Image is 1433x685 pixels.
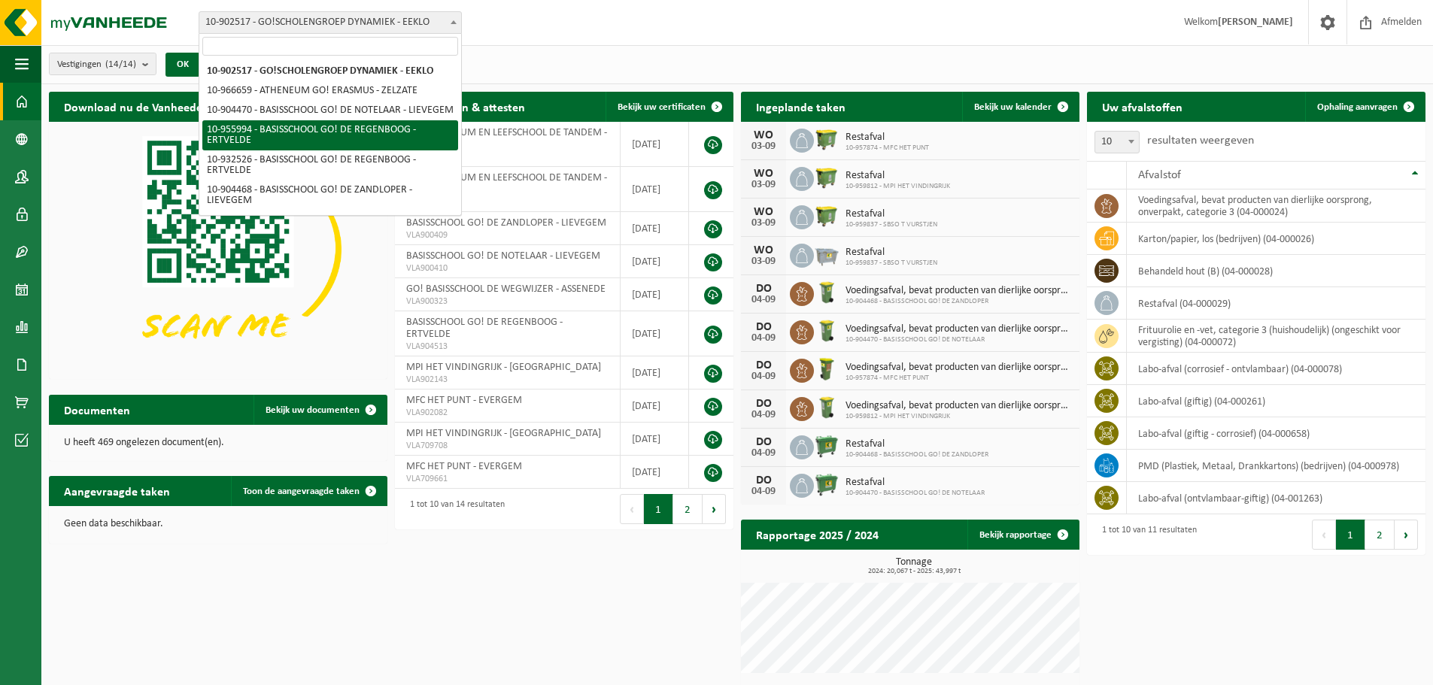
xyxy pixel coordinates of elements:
button: Previous [620,494,644,524]
img: WB-0060-HPE-GN-50 [814,356,839,382]
span: GO! ATHENEUM EN LEEFSCHOOL DE TANDEM - EEKLO [406,172,607,195]
span: VLA904513 [406,341,609,353]
li: 10-932526 - BASISSCHOOL GO! DE REGENBOOG - ERTVELDE [202,150,458,180]
a: Bekijk rapportage [967,520,1078,550]
img: WB-1100-HPE-GN-50 [814,165,839,190]
strong: [PERSON_NAME] [1218,17,1293,28]
span: VLA902143 [406,374,609,386]
li: 10-904468 - BASISSCHOOL GO! DE ZANDLOPER - LIEVEGEM [202,180,458,211]
img: WB-0140-HPE-GN-51 [814,280,839,305]
button: Previous [1312,520,1336,550]
td: karton/papier, los (bedrijven) (04-000026) [1127,223,1425,255]
span: Bekijk uw kalender [974,102,1052,112]
span: 10-957874 - MFC HET PUNT [846,374,1072,383]
div: WO [748,244,779,256]
td: labo-afval (giftig - corrosief) (04-000658) [1127,417,1425,450]
div: DO [748,398,779,410]
h2: Download nu de Vanheede+ app! [49,92,250,121]
span: MFC HET PUNT - EVERGEM [406,461,522,472]
button: 1 [644,494,673,524]
span: Restafval [846,170,950,182]
span: 10-904470 - BASISSCHOOL GO! DE NOTELAAR [846,335,1072,344]
div: 03-09 [748,218,779,229]
span: 10-959812 - MPI HET VINDINGRIJK [846,182,950,191]
td: restafval (04-000029) [1127,287,1425,320]
td: behandeld hout (B) (04-000028) [1127,255,1425,287]
li: 10-904470 - BASISSCHOOL GO! DE NOTELAAR - LIEVEGEM [202,101,458,120]
div: 03-09 [748,141,779,152]
li: 10-902517 - GO!SCHOLENGROEP DYNAMIEK - EEKLO [202,62,458,81]
div: 04-09 [748,295,779,305]
div: 04-09 [748,371,779,382]
span: 10-904470 - BASISSCHOOL GO! DE NOTELAAR [846,489,985,498]
span: VLA900323 [406,296,609,308]
span: Restafval [846,477,985,489]
span: 2024: 20,067 t - 2025: 43,997 t [748,568,1079,575]
a: Toon de aangevraagde taken [231,476,386,506]
span: VLA902268 [406,151,609,163]
a: Bekijk uw kalender [962,92,1078,122]
span: 10-959812 - MPI HET VINDINGRIJK [846,412,1072,421]
div: 1 tot 10 van 11 resultaten [1094,518,1197,551]
td: voedingsafval, bevat producten van dierlijke oorsprong, onverpakt, categorie 3 (04-000024) [1127,189,1425,223]
span: 10-957874 - MFC HET PUNT [846,144,929,153]
span: 10-904468 - BASISSCHOOL GO! DE ZANDLOPER [846,450,988,459]
span: Voedingsafval, bevat producten van dierlijke oorsprong, onverpakt, categorie 3 [846,400,1072,412]
span: MFC HET PUNT - EVERGEM [406,395,522,406]
span: 10-959837 - SBSO T VURSTJEN [846,220,937,229]
td: labo-afval (giftig) (04-000261) [1127,385,1425,417]
button: OK [165,53,200,77]
span: BASISSCHOOL GO! DE REGENBOOG - ERTVELDE [406,317,563,340]
button: 2 [1365,520,1395,550]
a: Bekijk uw documenten [254,395,386,425]
td: [DATE] [621,212,689,245]
span: 10 [1094,131,1140,153]
img: WB-0140-HPE-GN-51 [814,318,839,344]
div: 04-09 [748,333,779,344]
div: 04-09 [748,410,779,420]
div: WO [748,129,779,141]
h2: Rapportage 2025 / 2024 [741,520,894,549]
span: Restafval [846,132,929,144]
h2: Ingeplande taken [741,92,861,121]
div: 1 tot 10 van 14 resultaten [402,493,505,526]
button: Next [1395,520,1418,550]
td: [DATE] [621,122,689,167]
div: WO [748,206,779,218]
span: Bekijk uw certificaten [618,102,706,112]
span: Vestigingen [57,53,136,76]
div: 03-09 [748,256,779,267]
span: MPI HET VINDINGRIJK - [GEOGRAPHIC_DATA] [406,362,601,373]
span: 10-902517 - GO!SCHOLENGROEP DYNAMIEK - EEKLO [199,12,461,33]
span: VLA709661 [406,473,609,485]
h2: Uw afvalstoffen [1087,92,1198,121]
span: Toon de aangevraagde taken [243,486,360,496]
span: VLA902082 [406,407,609,419]
div: 03-09 [748,180,779,190]
img: WB-1100-HPE-GN-50 [814,126,839,152]
span: MPI HET VINDINGRIJK - [GEOGRAPHIC_DATA] [406,428,601,439]
span: Voedingsafval, bevat producten van dierlijke oorsprong, onverpakt, categorie 3 [846,323,1072,335]
img: WB-1100-HPE-GN-50 [814,203,839,229]
div: DO [748,359,779,371]
td: labo-afval (ontvlambaar-giftig) (04-001263) [1127,482,1425,514]
button: Next [703,494,726,524]
h3: Tonnage [748,557,1079,575]
span: Voedingsafval, bevat producten van dierlijke oorsprong, onverpakt, categorie 3 [846,285,1072,297]
td: [DATE] [621,245,689,278]
span: VLA900410 [406,262,609,274]
img: WB-2500-GAL-GY-01 [814,241,839,267]
td: [DATE] [621,311,689,356]
div: 04-09 [748,448,779,459]
span: Restafval [846,247,937,259]
h2: Documenten [49,395,145,424]
span: VLA900649 [406,196,609,208]
td: [DATE] [621,389,689,423]
span: GO! ATHENEUM EN LEEFSCHOOL DE TANDEM - EEKLO [406,127,607,150]
div: DO [748,474,779,486]
img: Download de VHEPlus App [49,122,387,376]
count: (14/14) [105,59,136,69]
h2: Certificaten & attesten [395,92,540,121]
td: [DATE] [621,167,689,212]
a: Bekijk uw certificaten [606,92,732,122]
